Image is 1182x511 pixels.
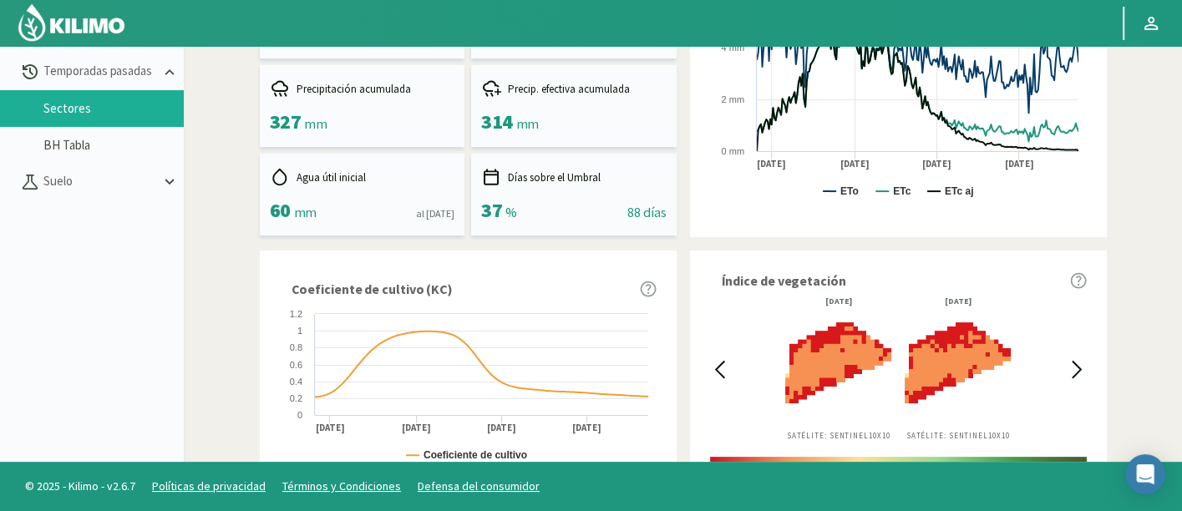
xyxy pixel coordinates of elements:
[270,197,291,223] span: 60
[294,204,317,220] span: mm
[270,78,455,99] div: Precipitación acumulada
[315,422,344,434] text: [DATE]
[1125,454,1165,494] div: Open Intercom Messenger
[260,65,465,147] kil-mini-card: report-summary-cards.ACCUMULATED_PRECIPITATION
[905,297,1011,306] div: [DATE]
[43,101,184,116] a: Sectores
[710,457,1087,472] img: scale
[944,185,972,197] text: ETc aj
[757,158,786,170] text: [DATE]
[481,78,667,99] div: Precip. efectiva acumulada
[505,204,517,220] span: %
[893,185,911,197] text: ETc
[471,65,677,147] kil-mini-card: report-summary-cards.ACCUMULATED_EFFECTIVE_PRECIPITATION
[840,185,859,197] text: ETo
[289,377,302,387] text: 0.4
[418,478,540,493] a: Defensa del consumidor
[721,94,744,104] text: 2 mm
[481,109,513,134] span: 314
[721,43,744,53] text: 4 mm
[481,197,502,223] span: 37
[289,342,302,352] text: 0.8
[487,422,516,434] text: [DATE]
[292,279,453,299] span: Coeficiente de cultivo (KC)
[43,138,184,153] a: BH Tabla
[297,410,302,420] text: 0
[721,146,744,156] text: 0 mm
[785,297,891,306] div: [DATE]
[424,449,527,461] text: Coeficiente de cultivo
[40,172,160,191] p: Suelo
[785,430,891,442] p: Satélite: Sentinel
[905,430,1011,442] p: Satélite: Sentinel
[516,115,539,132] span: mm
[289,360,302,370] text: 0.6
[270,167,455,187] div: Agua útil inicial
[282,478,401,493] a: Términos y Condiciones
[722,271,846,291] span: Índice de vegetación
[40,62,160,81] p: Temporadas pasadas
[905,306,1011,419] img: dd065c1b-d4a4-4327-8cea-e76b315fba54_-_sentinel_-_2025-02-12.png
[416,206,454,221] div: al [DATE]
[270,109,302,134] span: 327
[869,431,890,440] span: 10X10
[627,202,666,222] div: 88 días
[471,154,677,235] kil-mini-card: report-summary-cards.DAYS_ABOVE_THRESHOLD
[481,167,667,187] div: Días sobre el Umbral
[988,431,1010,440] span: 10X10
[152,478,266,493] a: Políticas de privacidad
[297,326,302,336] text: 1
[402,422,431,434] text: [DATE]
[17,3,126,43] img: Kilimo
[1004,158,1033,170] text: [DATE]
[572,422,601,434] text: [DATE]
[289,393,302,403] text: 0.2
[304,115,327,132] span: mm
[17,478,144,495] span: © 2025 - Kilimo - v2.6.7
[785,306,891,419] img: dd065c1b-d4a4-4327-8cea-e76b315fba54_-_sentinel_-_2025-02-10.png
[289,309,302,319] text: 1.2
[260,154,465,235] kil-mini-card: report-summary-cards.INITIAL_USEFUL_WATER
[840,158,870,170] text: [DATE]
[922,158,951,170] text: [DATE]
